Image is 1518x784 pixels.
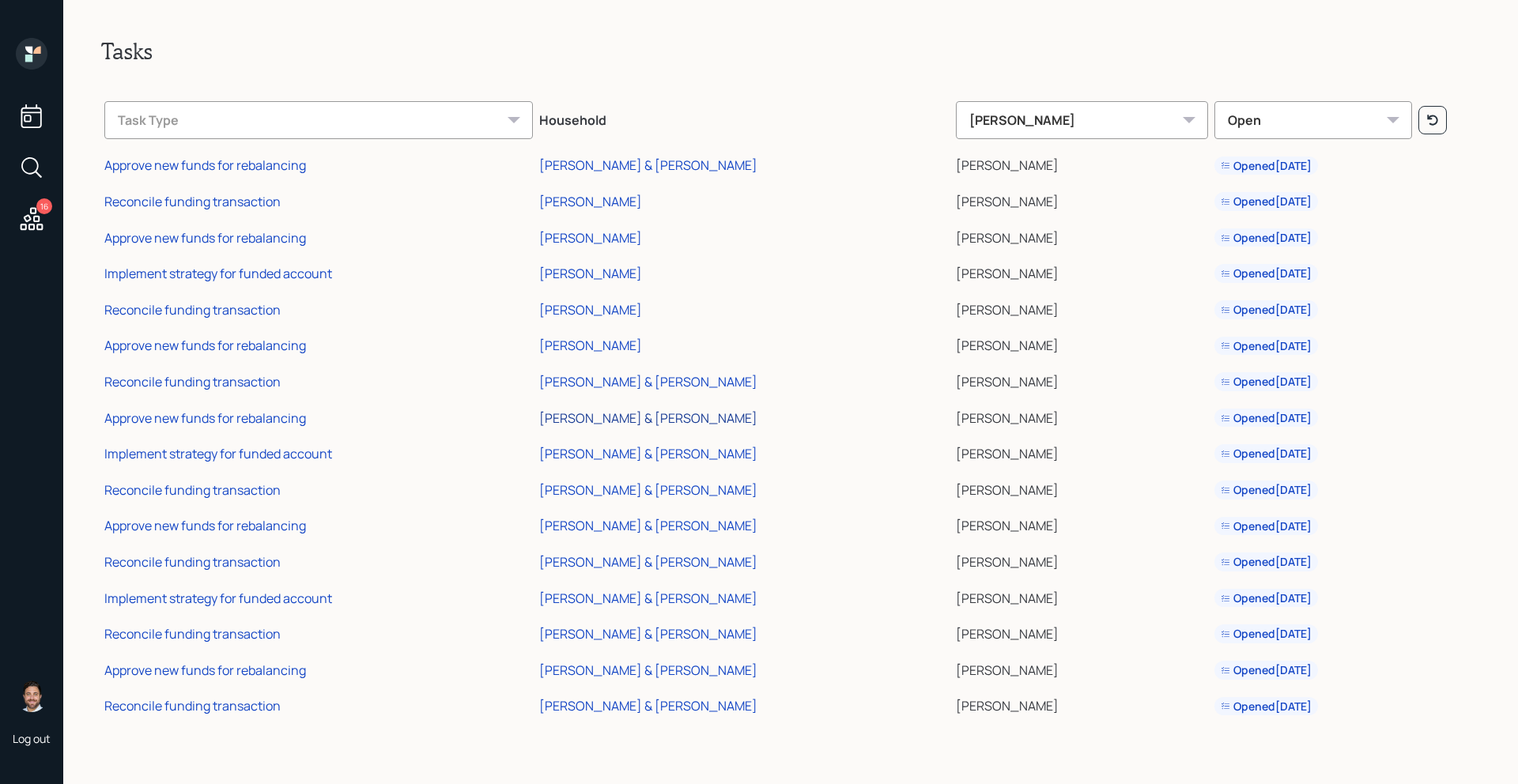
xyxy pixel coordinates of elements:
div: Implement strategy for funded account [104,590,332,607]
td: [PERSON_NAME] [953,181,1211,217]
div: Task Type [104,101,533,139]
div: Opened [DATE] [1221,554,1312,570]
div: [PERSON_NAME] & [PERSON_NAME] [539,409,757,427]
td: [PERSON_NAME] [953,541,1211,578]
div: [PERSON_NAME] [539,265,642,282]
div: Reconcile funding transaction [104,193,281,210]
div: Reconcile funding transaction [104,481,281,499]
div: [PERSON_NAME] & [PERSON_NAME] [539,373,757,390]
div: Reconcile funding transaction [104,301,281,318]
div: Reconcile funding transaction [104,625,281,643]
div: Opened [DATE] [1221,194,1312,209]
div: Opened [DATE] [1221,230,1312,246]
div: Opened [DATE] [1221,374,1312,390]
td: [PERSON_NAME] [953,289,1211,326]
div: Opened [DATE] [1221,302,1312,318]
div: [PERSON_NAME] & [PERSON_NAME] [539,553,757,571]
div: [PERSON_NAME] & [PERSON_NAME] [539,590,757,607]
div: Opened [DATE] [1221,158,1312,174]
div: [PERSON_NAME] & [PERSON_NAME] [539,445,757,462]
td: [PERSON_NAME] [953,326,1211,362]
div: Opened [DATE] [1221,699,1312,714]
div: Opened [DATE] [1221,626,1312,642]
td: [PERSON_NAME] [953,469,1211,506]
div: [PERSON_NAME] [956,101,1208,139]
td: [PERSON_NAME] [953,686,1211,722]
img: michael-russo-headshot.png [16,680,47,712]
div: Opened [DATE] [1221,662,1312,678]
div: Reconcile funding transaction [104,553,281,571]
div: Approve new funds for rebalancing [104,156,306,174]
div: [PERSON_NAME] & [PERSON_NAME] [539,156,757,174]
div: Opened [DATE] [1221,338,1312,354]
td: [PERSON_NAME] [953,506,1211,542]
td: [PERSON_NAME] [953,398,1211,434]
th: Household [536,90,953,145]
div: Open [1214,101,1412,139]
td: [PERSON_NAME] [953,433,1211,469]
div: Approve new funds for rebalancing [104,409,306,427]
div: Approve new funds for rebalancing [104,661,306,679]
div: [PERSON_NAME] & [PERSON_NAME] [539,697,757,714]
div: [PERSON_NAME] & [PERSON_NAME] [539,481,757,499]
h2: Tasks [101,38,1480,65]
div: [PERSON_NAME] [539,229,642,247]
div: Opened [DATE] [1221,410,1312,426]
div: [PERSON_NAME] & [PERSON_NAME] [539,625,757,643]
td: [PERSON_NAME] [953,253,1211,289]
div: [PERSON_NAME] & [PERSON_NAME] [539,661,757,679]
div: Log out [13,731,51,746]
div: Implement strategy for funded account [104,445,332,462]
div: Approve new funds for rebalancing [104,337,306,354]
div: Reconcile funding transaction [104,373,281,390]
div: Approve new funds for rebalancing [104,229,306,247]
div: [PERSON_NAME] [539,337,642,354]
div: Opened [DATE] [1221,266,1312,281]
td: [PERSON_NAME] [953,650,1211,686]
td: [PERSON_NAME] [953,578,1211,614]
div: [PERSON_NAME] [539,193,642,210]
div: Opened [DATE] [1221,590,1312,606]
div: Opened [DATE] [1221,482,1312,498]
td: [PERSON_NAME] [953,613,1211,650]
td: [PERSON_NAME] [953,145,1211,182]
div: Implement strategy for funded account [104,265,332,282]
div: Reconcile funding transaction [104,697,281,714]
div: 16 [36,198,52,214]
td: [PERSON_NAME] [953,361,1211,398]
div: [PERSON_NAME] [539,301,642,318]
div: Opened [DATE] [1221,518,1312,534]
td: [PERSON_NAME] [953,217,1211,254]
div: Opened [DATE] [1221,446,1312,462]
div: [PERSON_NAME] & [PERSON_NAME] [539,517,757,534]
div: Approve new funds for rebalancing [104,517,306,534]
